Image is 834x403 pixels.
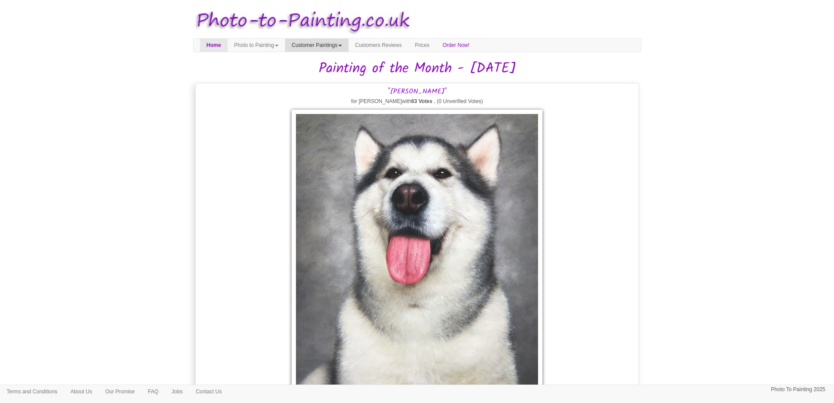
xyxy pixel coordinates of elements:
a: Prices [408,39,436,52]
a: Home [200,39,228,52]
a: Our Promise [99,385,141,398]
a: Contact Us [189,385,228,398]
b: 63 Votes [411,98,432,104]
iframe: fb:like Facebook Social Plugin [707,85,760,97]
span: with [402,98,433,104]
span: , (0 Unverified Votes) [434,98,483,104]
a: Order Now! [436,39,476,52]
a: Customer Paintings [285,39,348,52]
img: Photo to Painting [189,4,413,38]
p: Photo To Painting 2025 [771,385,825,394]
a: Customers Reviews [348,39,408,52]
a: Photo to Painting [228,39,285,52]
h1: Painting of the Month - [DATE] [193,61,641,76]
a: FAQ [141,385,165,398]
a: About Us [64,385,99,398]
h3: "[PERSON_NAME]" [198,88,637,96]
a: Jobs [165,385,189,398]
